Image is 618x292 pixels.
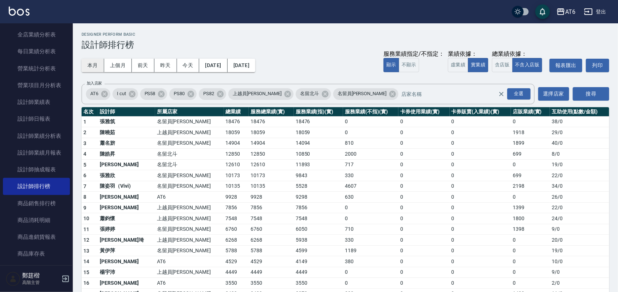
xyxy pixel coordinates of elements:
[511,181,550,192] td: 2198
[550,107,609,117] th: 互助使用(點數/金額)
[199,88,226,100] div: PS82
[3,60,70,77] a: 營業統計分析表
[3,77,70,94] a: 營業項目月分析表
[132,59,154,72] button: 前天
[398,224,449,235] td: 0
[155,245,224,256] td: 名留員[PERSON_NAME]
[550,138,609,149] td: 40 / 0
[573,87,609,101] button: 搜尋
[83,172,86,178] span: 6
[98,138,155,149] td: 蕭名旂
[249,181,294,192] td: 10135
[249,278,294,289] td: 3550
[550,256,609,267] td: 10 / 0
[155,116,224,127] td: 名留員[PERSON_NAME]
[3,128,70,144] a: 設計師業績分析表
[3,178,70,195] a: 設計師排行榜
[511,213,550,224] td: 1800
[294,181,343,192] td: 5528
[224,159,249,170] td: 12610
[249,170,294,181] td: 10173
[294,224,343,235] td: 6050
[82,59,104,72] button: 本月
[554,4,578,19] button: AT6
[155,213,224,224] td: 上越員[PERSON_NAME]
[140,90,160,97] span: PS58
[83,194,86,200] span: 8
[333,88,398,100] div: 名留員[PERSON_NAME]
[155,224,224,235] td: 名留員[PERSON_NAME]
[294,138,343,149] td: 14094
[6,272,20,286] img: Person
[155,235,224,246] td: 上越員[PERSON_NAME]
[343,224,398,235] td: 710
[343,107,398,117] th: 服務業績(不指)(實)
[82,32,609,37] h2: Designer Perform Basic
[511,107,550,117] th: 店販業績(實)
[550,170,609,181] td: 22 / 0
[343,159,398,170] td: 717
[550,245,609,256] td: 19 / 0
[512,58,543,72] button: 不含入店販
[83,215,90,221] span: 10
[3,245,70,262] a: 商品庫存表
[228,59,255,72] button: [DATE]
[83,205,86,211] span: 9
[550,267,609,278] td: 9 / 0
[83,183,86,189] span: 7
[294,192,343,203] td: 9298
[83,237,90,243] span: 12
[83,140,86,146] span: 3
[3,229,70,245] a: 商品進銷貨報表
[155,256,224,267] td: AT6
[450,235,511,246] td: 0
[550,278,609,289] td: 2 / 0
[224,245,249,256] td: 5788
[169,90,189,97] span: PS80
[294,127,343,138] td: 18059
[398,245,449,256] td: 0
[224,138,249,149] td: 14904
[22,279,59,286] p: 高階主管
[294,149,343,160] td: 10850
[450,224,511,235] td: 0
[249,213,294,224] td: 7548
[450,213,511,224] td: 0
[511,127,550,138] td: 1918
[3,212,70,229] a: 商品消耗明細
[343,116,398,127] td: 0
[83,248,90,254] span: 13
[224,256,249,267] td: 4529
[343,181,398,192] td: 4607
[550,235,609,246] td: 20 / 0
[249,116,294,127] td: 18476
[3,94,70,110] a: 設計師業績表
[294,213,343,224] td: 7548
[398,267,449,278] td: 0
[343,278,398,289] td: 0
[224,192,249,203] td: 9928
[398,107,449,117] th: 卡券使用業績(實)
[155,192,224,203] td: AT6
[199,90,219,97] span: PS82
[224,170,249,181] td: 10173
[3,110,70,127] a: 設計師日報表
[169,88,197,100] div: PS80
[511,138,550,149] td: 1899
[9,7,29,16] img: Logo
[224,149,249,160] td: 12850
[343,127,398,138] td: 0
[450,256,511,267] td: 0
[450,107,511,117] th: 卡券販賣(入業績)(實)
[83,280,90,286] span: 16
[492,50,546,58] div: 總業績依據：
[383,58,399,72] button: 顯示
[3,195,70,212] a: 商品銷售排行榜
[511,224,550,235] td: 1398
[98,267,155,278] td: 楊宇沛
[294,278,343,289] td: 3550
[511,202,550,213] td: 1399
[3,43,70,60] a: 每日業績分析表
[98,149,155,160] td: 陳皓昇
[249,267,294,278] td: 4449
